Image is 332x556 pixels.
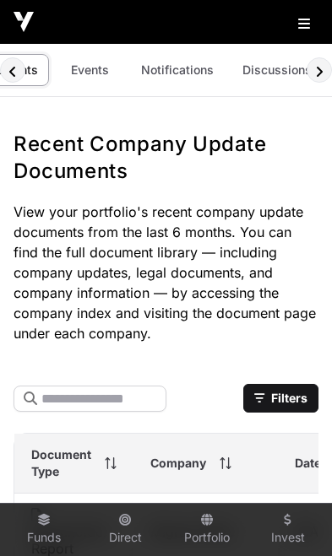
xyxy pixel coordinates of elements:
[14,131,318,185] h1: Recent Company Update Documents
[150,455,206,472] span: Company
[231,54,323,86] a: Discussions
[295,455,321,472] span: Date
[56,54,123,86] a: Events
[91,507,159,553] a: Direct
[14,202,318,343] p: View your portfolio's recent company update documents from the last 6 months. You can find the fu...
[130,54,225,86] a: Notifications
[173,507,241,553] a: Portfolio
[10,507,78,553] a: Funds
[14,12,34,32] img: Icehouse Ventures Logo
[248,475,332,556] iframe: Chat Widget
[31,446,91,480] span: Document Type
[243,384,318,413] button: Filters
